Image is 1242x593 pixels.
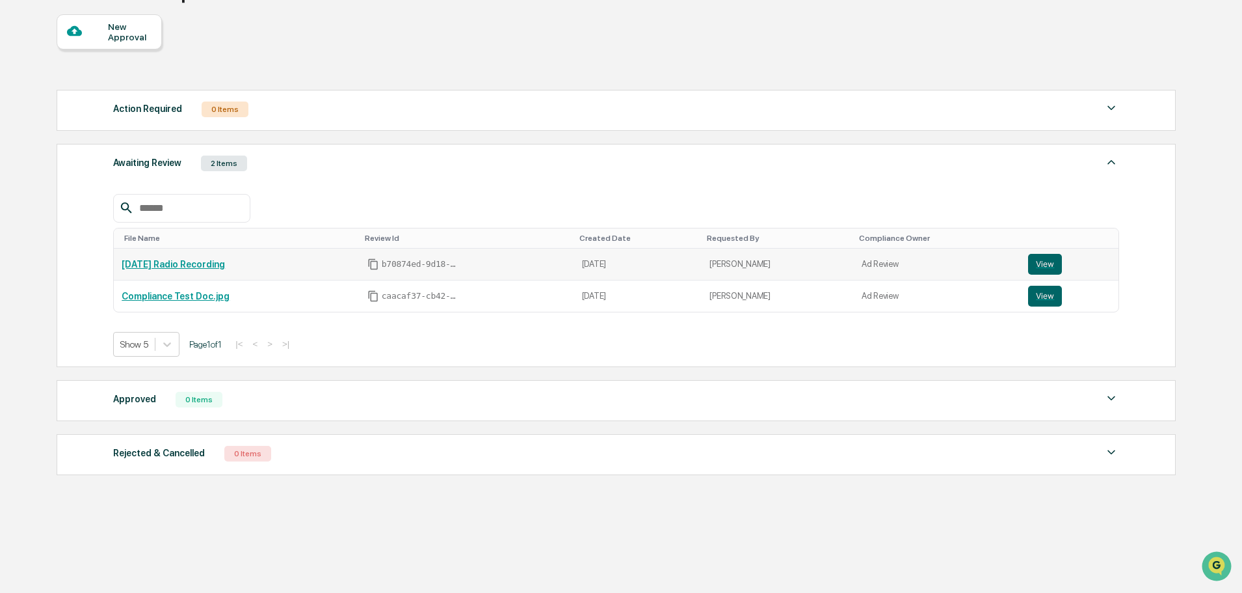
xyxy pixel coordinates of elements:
img: 1746055101610-c473b297-6a78-478c-a979-82029cc54cd1 [13,100,36,123]
img: caret [1103,391,1119,406]
div: Toggle SortBy [365,234,569,243]
a: [DATE] Radio Recording [122,259,225,269]
div: Approved [113,391,156,407]
button: Start new chat [221,103,237,119]
div: 0 Items [224,446,271,462]
div: Toggle SortBy [1031,234,1113,243]
a: Powered byPylon [92,220,157,230]
div: Rejected & Cancelled [113,445,205,462]
a: 🖐️Preclearance [8,159,89,182]
a: View [1028,286,1111,307]
div: 🖐️ [13,165,23,176]
div: New Approval [108,21,152,42]
a: Compliance Test Doc.jpg [122,291,230,301]
a: View [1028,254,1111,275]
iframe: Open customer support [1200,550,1235,585]
div: Toggle SortBy [859,234,1015,243]
span: Copy Id [367,258,379,270]
div: Toggle SortBy [579,234,697,243]
div: Awaiting Review [113,154,181,171]
td: Ad Review [854,281,1020,312]
div: 0 Items [202,102,248,117]
div: Toggle SortBy [707,234,849,243]
button: > [263,338,276,350]
span: Data Lookup [26,189,82,202]
td: [DATE] [574,281,702,312]
span: caacaf37-cb42-4f24-8667-dcbfb44ecba3 [382,291,460,301]
a: 🔎Data Lookup [8,184,87,207]
div: 0 Items [176,392,222,407]
div: Action Required [113,100,182,117]
button: |< [231,338,246,350]
span: Attestations [107,164,161,177]
div: 🔎 [13,190,23,200]
p: How can we help? [13,27,237,48]
button: >| [278,338,293,350]
div: Toggle SortBy [124,234,354,243]
div: We're available if you need us! [44,113,165,123]
td: [DATE] [574,249,702,281]
img: caret [1103,154,1119,170]
td: Ad Review [854,249,1020,281]
span: Pylon [129,221,157,230]
button: View [1028,286,1062,307]
img: caret [1103,100,1119,116]
a: 🗄️Attestations [89,159,166,182]
div: Start new chat [44,100,213,113]
span: Copy Id [367,290,379,302]
div: 🗄️ [94,165,105,176]
td: [PERSON_NAME] [702,249,854,281]
img: caret [1103,445,1119,460]
span: b70874ed-9d18-4928-b625-b8aa3f2379aa [382,259,460,269]
span: Preclearance [26,164,84,177]
input: Clear [34,59,215,73]
button: View [1028,254,1062,275]
span: Page 1 of 1 [189,339,222,350]
button: < [248,338,261,350]
td: [PERSON_NAME] [702,281,854,312]
div: 2 Items [201,156,247,171]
